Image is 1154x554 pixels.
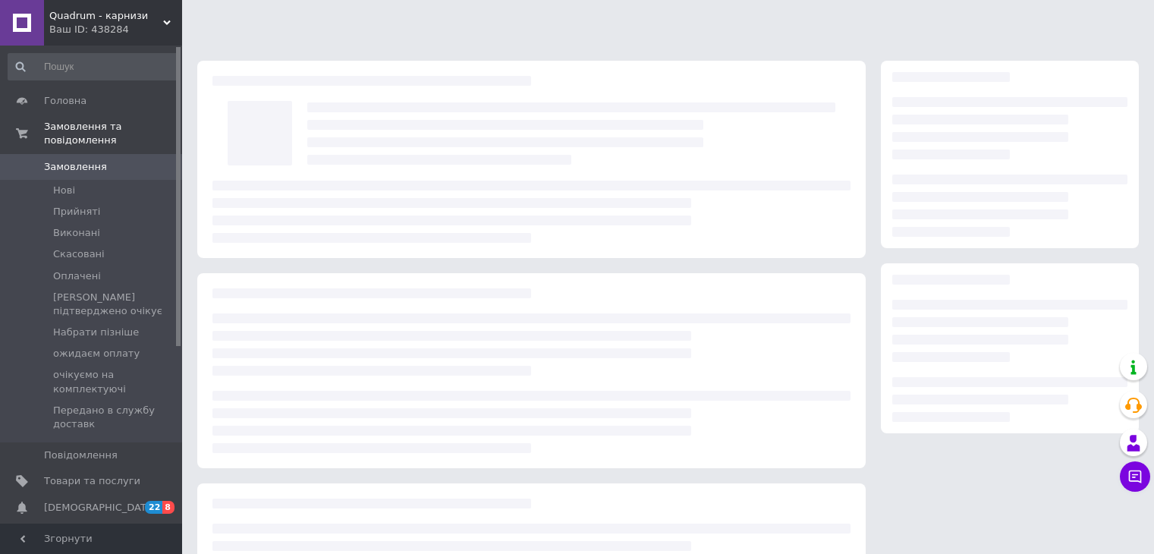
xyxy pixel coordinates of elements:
[53,226,100,240] span: Виконані
[53,404,178,431] span: Передано в службу доставк
[49,9,163,23] span: Quadrum - карнизи
[8,53,179,80] input: Пошук
[53,368,178,395] span: очікуємо на комплектуючі
[53,205,100,219] span: Прийняті
[44,449,118,462] span: Повідомлення
[162,501,175,514] span: 8
[44,160,107,174] span: Замовлення
[1120,461,1150,492] button: Чат з покупцем
[53,347,140,360] span: ожидаєм оплату
[53,269,101,283] span: Оплачені
[53,326,139,339] span: Набрати пізніше
[53,184,75,197] span: Нові
[44,474,140,488] span: Товари та послуги
[53,291,178,318] span: [PERSON_NAME] підтверджено очікує
[145,501,162,514] span: 22
[53,247,105,261] span: Скасовані
[44,94,86,108] span: Головна
[44,120,182,147] span: Замовлення та повідомлення
[49,23,182,36] div: Ваш ID: 438284
[44,501,156,515] span: [DEMOGRAPHIC_DATA]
